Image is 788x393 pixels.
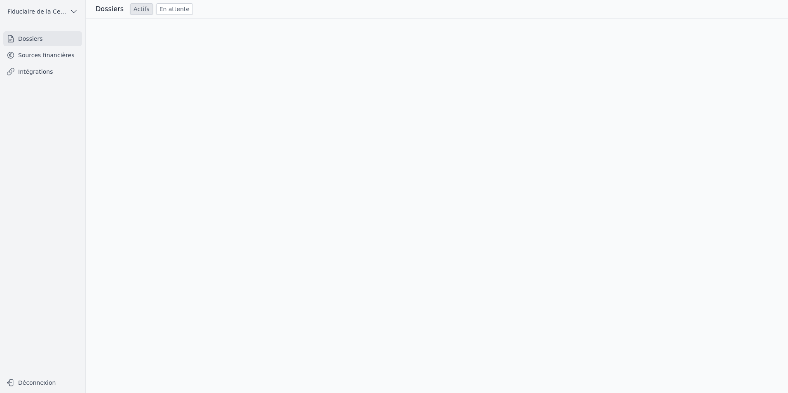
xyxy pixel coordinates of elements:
[3,48,82,63] a: Sources financières
[3,31,82,46] a: Dossiers
[96,4,124,14] h3: Dossiers
[7,7,66,16] span: Fiduciaire de la Cense & Associés
[3,376,82,389] button: Déconnexion
[156,3,193,15] a: En attente
[3,5,82,18] button: Fiduciaire de la Cense & Associés
[3,64,82,79] a: Intégrations
[130,3,153,15] a: Actifs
